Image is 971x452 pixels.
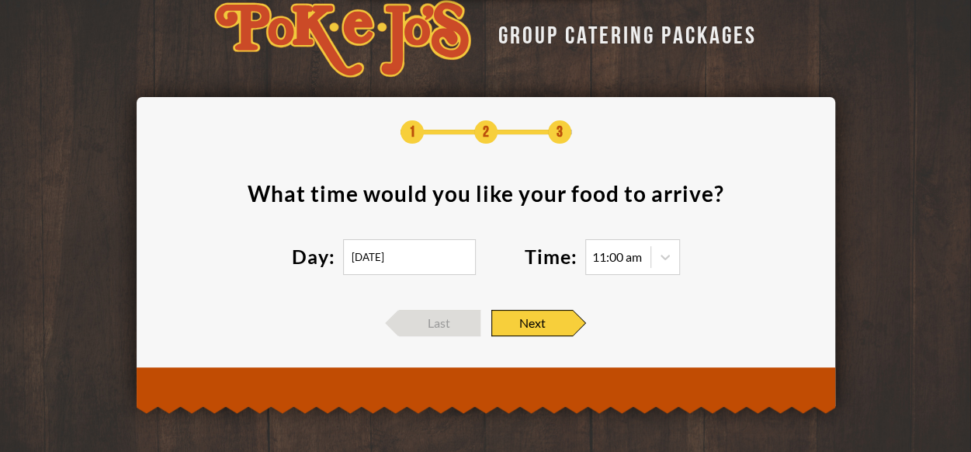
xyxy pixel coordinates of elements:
[548,120,571,144] span: 3
[474,120,498,144] span: 2
[292,247,335,266] label: Day:
[248,183,724,204] div: What time would you like your food to arrive ?
[525,247,577,266] label: Time:
[487,17,757,47] div: GROUP CATERING PACKAGES
[592,251,642,263] div: 11:00 am
[491,310,573,336] span: Next
[401,120,424,144] span: 1
[399,310,480,336] span: Last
